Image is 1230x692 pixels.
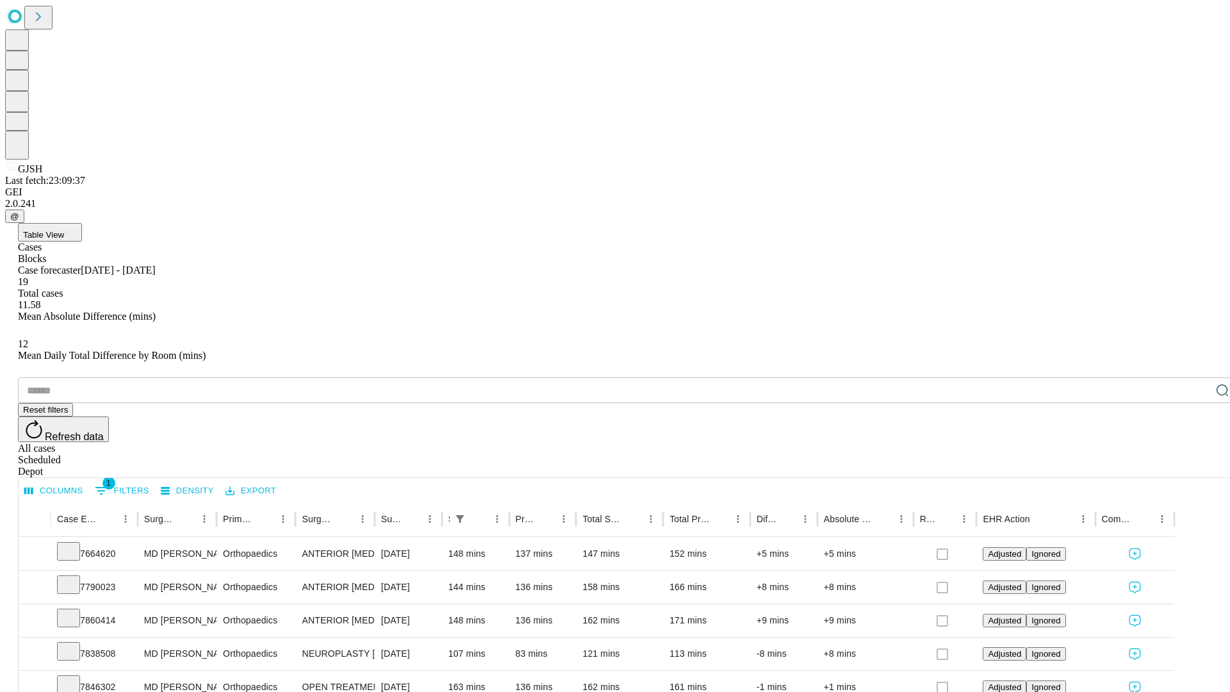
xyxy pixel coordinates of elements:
[177,510,195,528] button: Sort
[729,510,747,528] button: Menu
[5,210,24,223] button: @
[757,571,811,604] div: +8 mins
[824,638,907,670] div: +8 mins
[302,514,334,524] div: Surgery Name
[582,538,657,570] div: 147 mins
[302,604,368,637] div: ANTERIOR [MEDICAL_DATA] TOTAL HIP
[516,514,536,524] div: Predicted In Room Duration
[1026,547,1065,561] button: Ignored
[302,638,368,670] div: NEUROPLASTY [MEDICAL_DATA] AT [GEOGRAPHIC_DATA]
[25,610,44,632] button: Expand
[57,538,131,570] div: 7664620
[824,571,907,604] div: +8 mins
[45,431,104,442] span: Refresh data
[81,265,155,276] span: [DATE] - [DATE]
[796,510,814,528] button: Menu
[470,510,488,528] button: Sort
[1026,647,1065,661] button: Ignored
[144,604,210,637] div: MD [PERSON_NAME] [PERSON_NAME]
[403,510,421,528] button: Sort
[955,510,973,528] button: Menu
[381,604,436,637] div: [DATE]
[1031,649,1060,659] span: Ignored
[57,604,131,637] div: 7860414
[302,571,368,604] div: ANTERIOR [MEDICAL_DATA] TOTAL HIP
[582,571,657,604] div: 158 mins
[1153,510,1171,528] button: Menu
[1031,582,1060,592] span: Ignored
[223,638,289,670] div: Orthopaedics
[25,543,44,566] button: Expand
[669,571,744,604] div: 166 mins
[983,547,1026,561] button: Adjusted
[18,350,206,361] span: Mean Daily Total Difference by Room (mins)
[1102,514,1134,524] div: Comments
[18,163,42,174] span: GJSH
[5,186,1225,198] div: GEI
[99,510,117,528] button: Sort
[448,638,503,670] div: 107 mins
[195,510,213,528] button: Menu
[516,571,570,604] div: 136 mins
[10,211,19,221] span: @
[1031,682,1060,692] span: Ignored
[5,198,1225,210] div: 2.0.241
[757,538,811,570] div: +5 mins
[302,538,368,570] div: ANTERIOR [MEDICAL_DATA] TOTAL HIP
[158,481,217,501] button: Density
[381,514,402,524] div: Surgery Date
[824,514,873,524] div: Absolute Difference
[144,571,210,604] div: MD [PERSON_NAME] [PERSON_NAME]
[920,514,937,524] div: Resolved in EHR
[488,510,506,528] button: Menu
[892,510,910,528] button: Menu
[937,510,955,528] button: Sort
[1031,549,1060,559] span: Ignored
[18,265,81,276] span: Case forecaster
[223,604,289,637] div: Orthopaedics
[1074,510,1092,528] button: Menu
[18,416,109,442] button: Refresh data
[256,510,274,528] button: Sort
[451,510,469,528] button: Show filters
[18,276,28,287] span: 19
[988,582,1021,592] span: Adjusted
[988,649,1021,659] span: Adjusted
[988,549,1021,559] span: Adjusted
[448,538,503,570] div: 148 mins
[23,230,64,240] span: Table View
[25,577,44,599] button: Expand
[983,614,1026,627] button: Adjusted
[874,510,892,528] button: Sort
[222,481,279,501] button: Export
[223,538,289,570] div: Orthopaedics
[92,481,152,501] button: Show filters
[824,604,907,637] div: +9 mins
[448,604,503,637] div: 148 mins
[516,638,570,670] div: 83 mins
[5,175,85,186] span: Last fetch: 23:09:37
[102,477,115,490] span: 1
[669,538,744,570] div: 152 mins
[18,403,73,416] button: Reset filters
[983,647,1026,661] button: Adjusted
[18,311,156,322] span: Mean Absolute Difference (mins)
[642,510,660,528] button: Menu
[1026,614,1065,627] button: Ignored
[582,514,623,524] div: Total Scheduled Duration
[624,510,642,528] button: Sort
[381,571,436,604] div: [DATE]
[448,514,450,524] div: Scheduled In Room Duration
[1031,510,1049,528] button: Sort
[983,581,1026,594] button: Adjusted
[669,604,744,637] div: 171 mins
[537,510,555,528] button: Sort
[824,538,907,570] div: +5 mins
[117,510,135,528] button: Menu
[336,510,354,528] button: Sort
[354,510,372,528] button: Menu
[18,338,28,349] span: 12
[381,638,436,670] div: [DATE]
[1135,510,1153,528] button: Sort
[23,405,68,415] span: Reset filters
